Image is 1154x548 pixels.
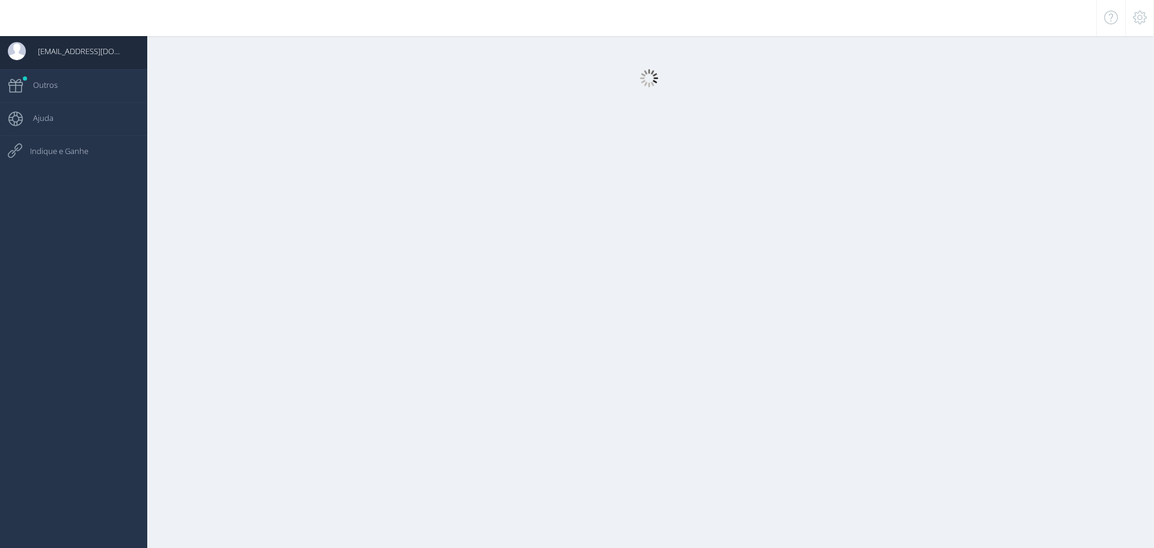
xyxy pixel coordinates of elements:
[18,136,88,166] span: Indique e Ganhe
[21,103,53,133] span: Ajuda
[21,70,58,100] span: Outros
[8,42,26,60] img: User Image
[640,69,658,87] img: loader.gif
[26,36,125,66] span: [EMAIL_ADDRESS][DOMAIN_NAME]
